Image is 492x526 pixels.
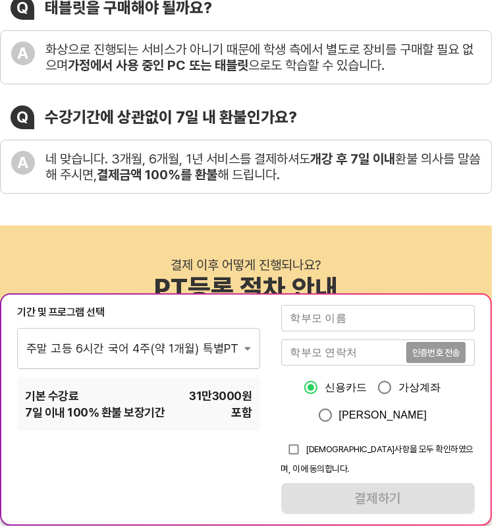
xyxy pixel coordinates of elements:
div: 결제 이후 어떻게 진행되나요? [171,257,321,273]
b: 결제금액 100%를 환불 [97,167,217,183]
span: 포함 [232,404,252,421]
span: 31만3000 원 [189,388,252,404]
span: 가상계좌 [398,380,441,395]
div: A [11,151,35,175]
span: 기본 수강료 [25,388,78,404]
span: 7 일 이내 100% 환불 보장기간 [25,404,165,421]
div: 화상으로 진행되는 서비스가 아니기 때문에 학생 측에서 별도로 장비를 구매할 필요 없으며 으로도 학습할 수 있습니다. [45,42,481,73]
div: Q [11,105,34,129]
span: 신용카드 [325,380,368,395]
div: 주말 고등 6시간 국어 4주(약 1개월) 특별PT [17,328,260,368]
span: [DEMOGRAPHIC_DATA]사항을 모두 확인하였으며, 이에 동의합니다. [281,444,474,474]
b: 가정에서 사용 중인 PC 또는 태블릿 [68,57,248,73]
input: 학부모 연락처를 입력해주세요 [281,339,406,366]
div: 수강기간에 상관없이 7일 내 환불인가요? [45,107,297,127]
div: PT등록 절차 안내 [154,273,338,305]
input: 학부모 이름을 입력해주세요 [281,305,475,332]
span: [PERSON_NAME] [339,407,427,423]
div: 기간 및 프로그램 선택 [17,305,260,320]
div: 네 맞습니다. 3개월, 6개월, 1년 서비스를 결제하셔도 환불 의사를 말씀해 주시면, 해 드립니다. [45,151,481,183]
b: 개강 후 7일 이내 [310,151,395,167]
div: A [11,42,35,65]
